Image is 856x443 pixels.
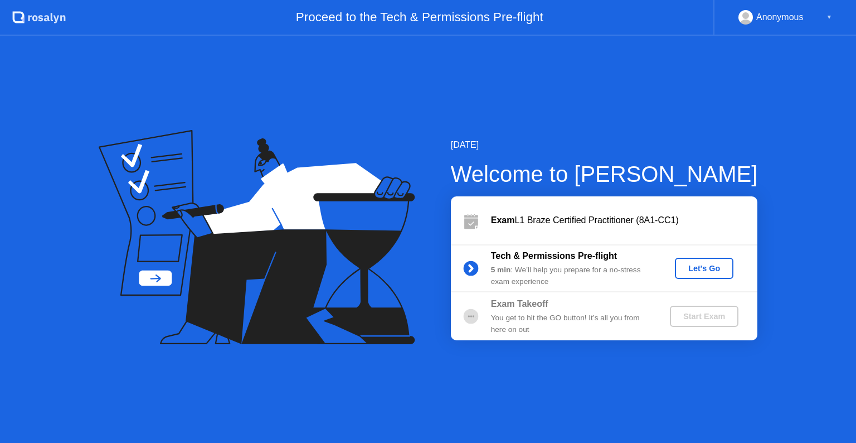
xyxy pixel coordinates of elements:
b: 5 min [491,266,511,274]
div: Anonymous [756,10,804,25]
button: Let's Go [675,258,733,279]
b: Exam [491,215,515,225]
button: Start Exam [670,306,738,327]
b: Tech & Permissions Pre-flight [491,251,617,261]
div: L1 Braze Certified Practitioner (8A1-CC1) [491,214,757,227]
div: You get to hit the GO button! It’s all you from here on out [491,312,651,335]
div: : We’ll help you prepare for a no-stress exam experience [491,264,651,287]
div: ▼ [826,10,832,25]
div: Welcome to [PERSON_NAME] [451,157,758,191]
div: Start Exam [674,312,734,321]
div: [DATE] [451,138,758,152]
div: Let's Go [679,264,729,273]
b: Exam Takeoff [491,299,548,309]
